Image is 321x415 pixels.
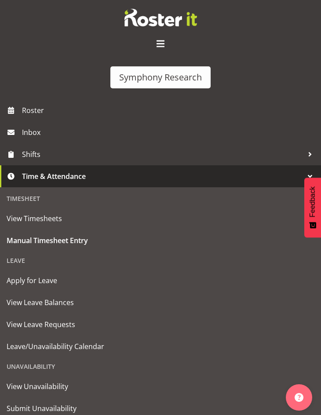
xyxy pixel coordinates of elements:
[124,9,197,26] img: Rosterit website logo
[2,207,319,229] a: View Timesheets
[2,313,319,335] a: View Leave Requests
[304,178,321,237] button: Feedback - Show survey
[7,234,314,247] span: Manual Timesheet Entry
[2,335,319,357] a: Leave/Unavailability Calendar
[7,296,314,309] span: View Leave Balances
[2,189,319,207] div: Timesheet
[2,251,319,269] div: Leave
[22,170,303,183] span: Time & Attendance
[22,148,303,161] span: Shifts
[7,212,314,225] span: View Timesheets
[2,269,319,291] a: Apply for Leave
[295,393,303,402] img: help-xxl-2.png
[22,126,317,139] span: Inbox
[7,402,314,415] span: Submit Unavailability
[7,340,314,353] span: Leave/Unavailability Calendar
[119,71,202,84] div: Symphony Research
[7,274,314,287] span: Apply for Leave
[2,291,319,313] a: View Leave Balances
[7,318,314,331] span: View Leave Requests
[22,104,317,117] span: Roster
[7,380,314,393] span: View Unavailability
[2,357,319,375] div: Unavailability
[2,229,319,251] a: Manual Timesheet Entry
[309,186,317,217] span: Feedback
[2,375,319,397] a: View Unavailability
